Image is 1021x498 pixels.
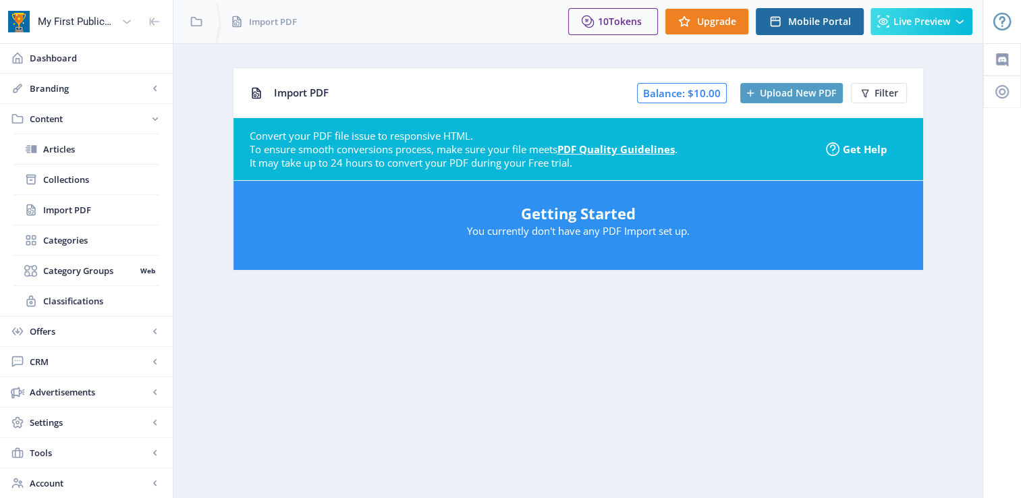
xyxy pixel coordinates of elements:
[609,15,642,28] span: Tokens
[30,355,148,368] span: CRM
[788,16,851,27] span: Mobile Portal
[557,142,675,156] a: PDF Quality Guidelines
[30,385,148,399] span: Advertisements
[893,16,950,27] span: Live Preview
[637,83,727,103] span: Balance: $10.00
[30,416,148,429] span: Settings
[13,286,159,316] a: Classifications
[740,83,843,103] button: Upload New PDF
[43,233,159,247] span: Categories
[697,16,736,27] span: Upgrade
[30,446,148,460] span: Tools
[756,8,864,35] button: Mobile Portal
[43,142,159,156] span: Articles
[30,325,148,338] span: Offers
[247,224,910,238] p: You currently don't have any PDF Import set up.
[43,294,159,308] span: Classifications
[13,195,159,225] a: Import PDF
[274,86,329,99] span: Import PDF
[30,82,148,95] span: Branding
[43,173,159,186] span: Collections
[665,8,749,35] button: Upgrade
[38,7,116,36] div: My First Publication
[760,88,836,99] span: Upload New PDF
[249,15,297,28] span: Import PDF
[247,202,910,224] h5: Getting Started
[13,165,159,194] a: Collections
[851,83,907,103] button: Filter
[875,88,898,99] span: Filter
[30,476,148,490] span: Account
[13,225,159,255] a: Categories
[13,256,159,285] a: Category GroupsWeb
[871,8,972,35] button: Live Preview
[13,134,159,164] a: Articles
[250,156,816,169] div: It may take up to 24 hours to convert your PDF during your Free trial.
[30,112,148,126] span: Content
[43,203,159,217] span: Import PDF
[826,142,907,156] a: Get Help
[250,142,816,156] div: To ensure smooth conversions process, make sure your file meets .
[136,264,159,277] nb-badge: Web
[568,8,658,35] button: 10Tokens
[43,264,136,277] span: Category Groups
[250,129,816,142] div: Convert your PDF file issue to responsive HTML.
[30,51,162,65] span: Dashboard
[8,11,30,32] img: app-icon.png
